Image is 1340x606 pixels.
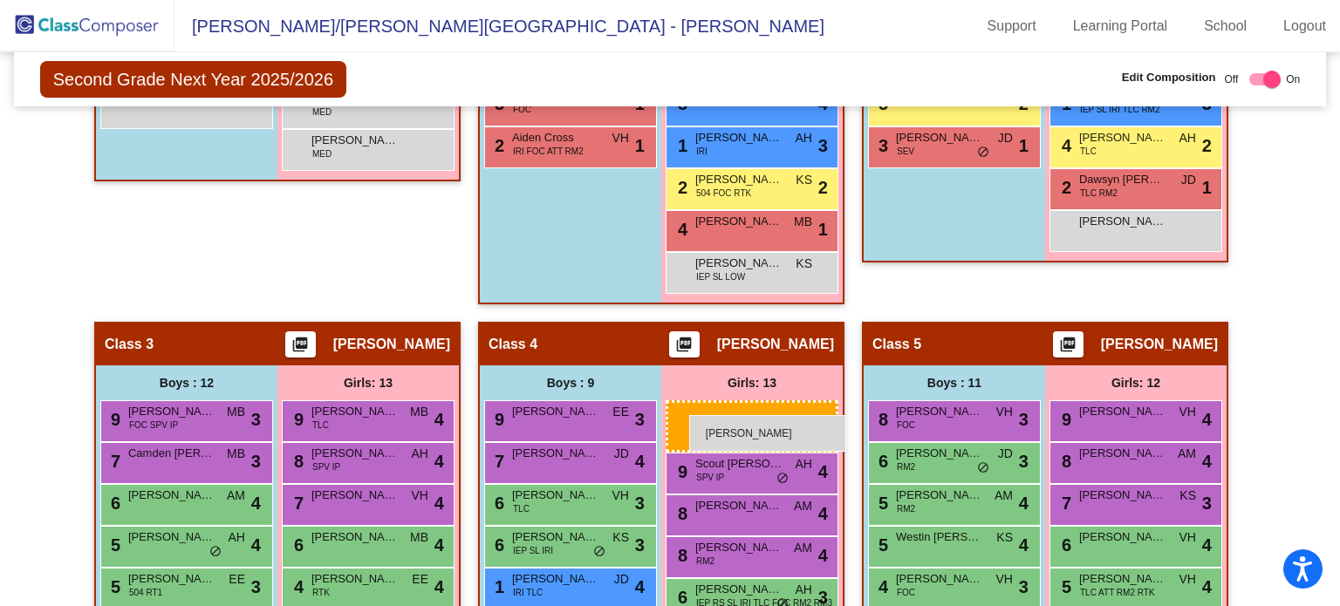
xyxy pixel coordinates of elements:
span: TLC [1080,145,1097,158]
span: Scout [PERSON_NAME] [695,455,783,473]
span: 3 [1202,490,1212,516]
span: 4 [434,532,444,558]
span: RM2 [897,460,915,473]
span: do_not_disturb_alt [977,461,989,475]
span: EE [229,570,245,589]
span: JD [614,570,629,589]
span: 4 [1019,490,1029,516]
span: IEP SL LOW [696,270,745,283]
span: AH [412,445,428,463]
span: 9 [106,410,120,429]
span: 504 RT1 [129,586,162,599]
span: VH [412,487,428,505]
div: Girls: 13 [661,365,843,400]
span: do_not_disturb_alt [209,545,222,559]
span: FOC SPV IP [129,419,178,432]
span: SPV IP [696,471,724,484]
span: 4 [290,577,304,596]
span: 4 [434,574,444,600]
span: do_not_disturb_alt [776,472,789,486]
span: 7 [490,452,504,471]
span: VH [612,487,629,505]
span: 4 [818,459,828,485]
span: 3 [1019,448,1029,474]
span: AH [1179,129,1196,147]
span: 4 [874,577,888,596]
span: Second Grade Next Year 2025/2026 [40,61,346,98]
span: [PERSON_NAME] [1079,487,1166,504]
span: VH [612,129,629,147]
a: School [1190,12,1261,40]
span: AM [227,487,245,505]
span: Edit Composition [1122,69,1216,86]
span: 6 [490,494,504,513]
span: JD [614,445,629,463]
span: 5 [106,535,120,555]
span: KS [996,528,1013,547]
span: 4 [1019,532,1029,558]
span: [PERSON_NAME] [695,129,783,146]
span: [PERSON_NAME] [512,487,599,504]
span: 1 [490,577,504,596]
span: 2 [490,136,504,155]
span: [PERSON_NAME] [717,336,834,353]
span: [PERSON_NAME] [311,403,399,420]
span: 4 [251,532,261,558]
span: [PERSON_NAME]/[PERSON_NAME] [695,255,783,272]
span: 3 [818,133,828,159]
span: 4 [1202,532,1212,558]
div: Boys : 11 [864,365,1045,400]
span: MB [227,403,245,421]
span: [PERSON_NAME] [1079,528,1166,546]
span: AM [995,487,1013,505]
span: [PERSON_NAME] [695,539,783,556]
span: [PERSON_NAME] [128,528,215,546]
span: EE [412,570,428,589]
span: 3 [874,136,888,155]
span: KS [796,255,812,273]
span: 4 [1057,136,1071,155]
span: Camden [PERSON_NAME] [128,445,215,462]
span: TLC RM2 [1080,187,1118,200]
span: MB [794,213,812,231]
span: Class 3 [105,336,154,353]
span: [PERSON_NAME]/[PERSON_NAME][GEOGRAPHIC_DATA] - [PERSON_NAME] [174,12,824,40]
span: VH [996,403,1013,421]
span: [PERSON_NAME] [1079,213,1166,230]
span: 9 [673,462,687,481]
span: 7 [290,494,304,513]
a: Support [974,12,1050,40]
span: [PERSON_NAME] [PERSON_NAME] [128,487,215,504]
span: [PERSON_NAME] [512,403,599,420]
span: [PERSON_NAME] [333,336,450,353]
span: 3 [635,406,645,432]
span: VH [1179,570,1196,589]
span: 4 [635,448,645,474]
span: 6 [874,452,888,471]
span: AH [229,528,245,547]
span: AH [796,581,812,599]
span: [PERSON_NAME] [311,487,399,504]
span: 4 [1202,574,1212,600]
span: [PERSON_NAME] [896,403,983,420]
div: Girls: 13 [277,365,459,400]
span: 2 [818,174,828,201]
span: 6 [290,535,304,555]
span: [PERSON_NAME] [PERSON_NAME] [128,403,215,420]
span: 8 [290,452,304,471]
span: AH [796,455,812,473]
span: 8 [673,546,687,565]
span: KS [796,171,812,189]
button: Print Students Details [1053,331,1084,357]
span: 3 [251,574,261,600]
mat-icon: picture_as_pdf [290,336,311,360]
span: 4 [434,448,444,474]
span: 3 [251,406,261,432]
span: 3 [1019,406,1029,432]
span: 4 [434,490,444,516]
span: 2 [1057,178,1071,197]
span: TLC ATT RM2 RTK [1080,586,1155,599]
span: 5 [874,494,888,513]
span: RTK [312,586,330,599]
span: RM2 [696,555,714,568]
